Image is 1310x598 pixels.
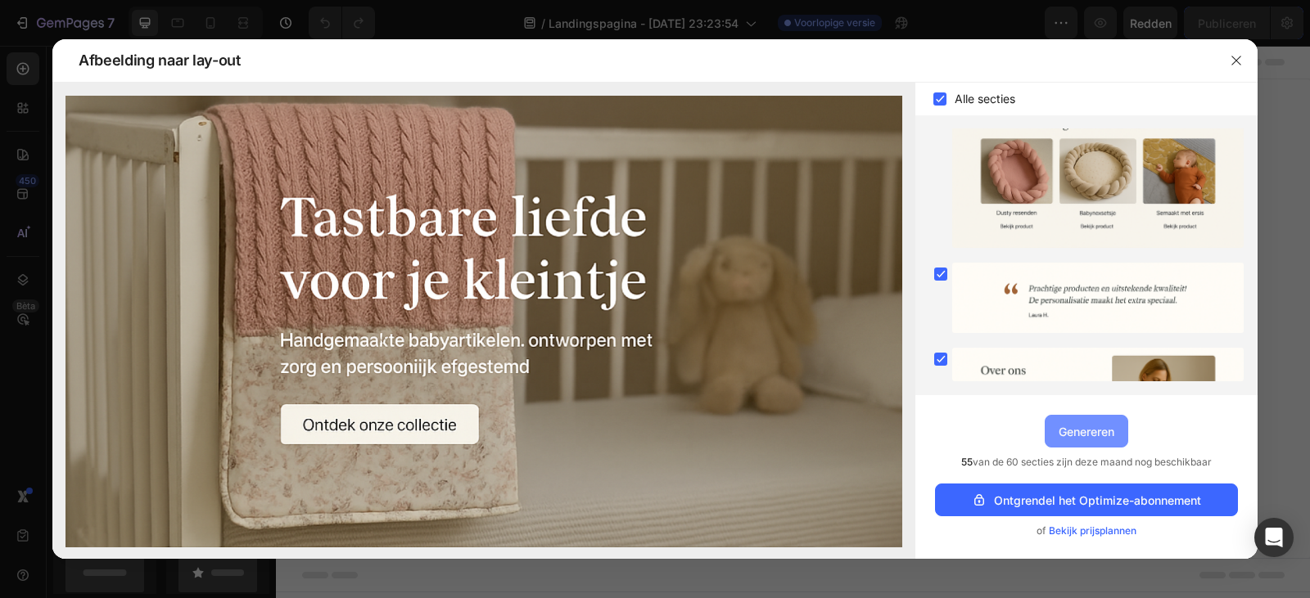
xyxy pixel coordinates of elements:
[1049,524,1136,537] font: Bekijk prijsplannen
[391,404,643,418] font: Begin met genereren vanuit URL of afbeelding
[364,313,504,346] button: Secties toevoegen
[1045,415,1128,447] button: Genereren
[961,456,973,468] font: 55
[422,282,612,299] font: Begin met secties uit de zijbalk
[955,92,1015,106] font: Alle secties
[973,456,1212,468] font: van de 60 secties zijn deze maand nog beschikbaar
[383,322,485,336] font: Secties toevoegen
[79,52,241,69] font: Afbeelding naar lay-out
[534,322,651,336] font: Elementen toevoegen
[514,313,671,346] button: Elementen toevoegen
[994,493,1201,507] font: Ontgrendel het Optimize-abonnement
[1059,425,1114,438] font: Genereren
[1037,524,1046,537] font: of
[1254,518,1294,557] div: Open Intercom Messenger
[935,483,1238,516] button: Ontgrendel het Optimize-abonnement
